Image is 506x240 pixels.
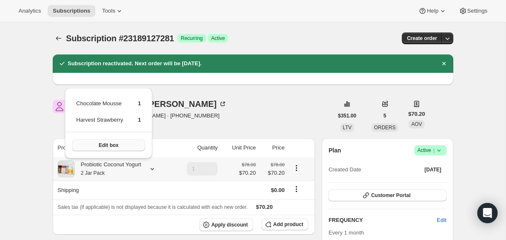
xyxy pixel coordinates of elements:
[138,117,141,123] span: 1
[53,100,66,113] span: Karen Mills
[53,32,65,44] button: Subscriptions
[417,146,443,155] span: Active
[328,216,437,224] h2: FREQUENCY
[239,169,256,177] span: $70.20
[402,32,442,44] button: Create order
[256,204,273,210] span: $70.20
[58,160,75,177] img: product img
[290,184,303,194] button: Shipping actions
[211,35,225,42] span: Active
[467,8,487,14] span: Settings
[427,8,438,14] span: Help
[258,139,287,157] th: Price
[411,121,422,127] span: AOV
[328,189,446,201] button: Customer Portal
[328,165,361,174] span: Created Date
[383,112,386,119] span: 5
[13,5,46,17] button: Analytics
[413,5,452,17] button: Help
[58,204,248,210] span: Sales tax (if applicable) is not displayed because it is calculated with each new order.
[53,139,173,157] th: Product
[53,181,173,199] th: Shipping
[328,146,341,155] h2: Plan
[68,59,202,68] h2: Subscription reactivated. Next order will be [DATE].
[433,147,434,154] span: |
[75,160,141,177] div: Probiotic Coconut Yogurt
[81,170,105,176] small: 2 Jar Pack
[425,166,441,173] span: [DATE]
[290,163,303,173] button: Product actions
[72,139,145,151] button: Edit box
[432,213,451,227] button: Edit
[271,187,285,193] span: $0.00
[261,169,285,177] span: $70.20
[407,35,437,42] span: Create order
[211,221,248,228] span: Apply discount
[76,115,124,131] td: Harvest Strawberry
[343,125,352,131] span: LTV
[437,216,446,224] span: Edit
[420,164,447,176] button: [DATE]
[333,110,361,122] button: $351.00
[48,5,95,17] button: Subscriptions
[454,5,493,17] button: Settings
[102,8,115,14] span: Tools
[220,139,258,157] th: Unit Price
[438,58,450,69] button: Dismiss notification
[181,35,203,42] span: Recurring
[242,162,256,167] small: $78.00
[271,162,285,167] small: $78.00
[19,8,41,14] span: Analytics
[273,221,303,228] span: Add product
[76,99,124,115] td: Chocolate Mousse
[173,139,220,157] th: Quantity
[199,219,253,231] button: Apply discount
[378,110,391,122] button: 5
[97,5,129,17] button: Tools
[374,125,396,131] span: ORDERS
[261,219,308,230] button: Add product
[328,229,364,236] span: Every 1 month
[99,142,118,149] span: Edit box
[338,112,356,119] span: $351.00
[408,110,425,118] span: $70.20
[66,34,174,43] span: Subscription #23189127281
[138,100,141,107] span: 1
[477,203,498,223] div: Open Intercom Messenger
[53,8,90,14] span: Subscriptions
[371,192,410,199] span: Customer Portal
